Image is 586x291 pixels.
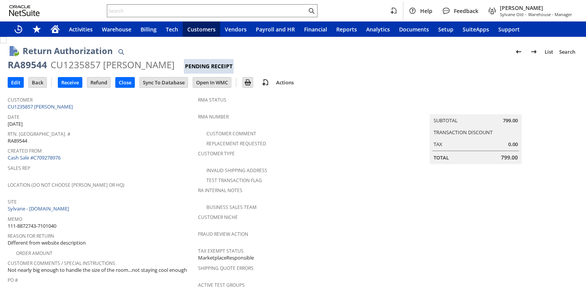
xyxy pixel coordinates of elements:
a: Tax Exempt Status [198,248,244,254]
a: Financial [300,21,332,37]
span: Support [498,26,520,33]
input: Edit [8,77,23,87]
a: Invalid Shipping Address [206,167,267,174]
span: Warehouse - Manager [528,12,572,17]
a: RA Internal Notes [198,187,242,194]
a: Shipping Quote Errors [198,265,254,271]
a: CU1235857 [PERSON_NAME] [8,103,75,110]
input: Sync To Database [140,77,188,87]
a: Rtn. [GEOGRAPHIC_DATA]. # [8,131,70,137]
svg: Recent Records [14,25,23,34]
span: Sylvane Old [500,12,524,17]
input: Print [243,77,253,87]
span: [DATE] [8,120,23,128]
a: List [542,46,556,58]
a: Transaction Discount [434,129,493,136]
a: Test Transaction Flag [206,177,262,184]
a: Activities [64,21,97,37]
a: Active Test Groups [198,282,245,288]
a: Warehouse [97,21,136,37]
img: Next [529,47,539,56]
span: Documents [399,26,429,33]
a: Location (Do Not Choose [PERSON_NAME] or HQ) [8,182,124,188]
a: Cash Sale #C709278976 [8,154,61,161]
a: Search [556,46,578,58]
span: Payroll and HR [256,26,295,33]
a: Support [494,21,524,37]
span: RA89544 [8,137,27,145]
a: Sales Rep [8,165,30,171]
a: Tax [434,141,442,148]
span: 111-8872743-7101040 [8,222,56,230]
div: RA89544 [8,59,47,71]
a: Sylvane - [DOMAIN_NAME] [8,205,71,212]
a: Customer Comments / Special Instructions [8,260,115,266]
a: Documents [394,21,434,37]
span: Vendors [225,26,247,33]
a: Tech [161,21,183,37]
a: Order Amount [16,250,52,256]
input: Open In WMC [193,77,231,87]
input: Receive [58,77,82,87]
a: Fraud Review Action [198,231,248,237]
div: Pending Receipt [184,59,234,74]
h1: Return Authorization [23,44,113,57]
a: Reports [332,21,362,37]
img: Print [243,78,252,87]
span: Different from website description [8,239,86,247]
span: 799.00 [503,117,518,124]
input: Refund [87,77,110,87]
span: Warehouse [102,26,131,33]
span: Help [420,7,432,15]
span: 799.00 [501,154,518,161]
span: MarketplaceResponsible [198,254,254,261]
a: Date [8,114,20,120]
a: Replacement Requested [206,140,266,147]
input: Close [116,77,134,87]
span: Tech [166,26,178,33]
span: Financial [304,26,327,33]
input: Search [107,6,307,15]
span: Feedback [454,7,478,15]
svg: Shortcuts [32,25,41,34]
a: Recent Records [9,21,28,37]
a: RMA Number [198,113,229,120]
span: 0.00 [508,141,518,148]
a: Setup [434,21,458,37]
a: Customer Comment [206,130,256,137]
span: Reports [336,26,357,33]
a: Vendors [220,21,251,37]
span: Not nearly big enough to handle the size of the room...not staying cool enough [8,266,187,274]
div: CU1235857 [PERSON_NAME] [51,59,175,71]
input: Back [29,77,46,87]
a: Business Sales Team [206,204,257,210]
a: Created From [8,148,42,154]
span: Billing [141,26,157,33]
svg: Search [307,6,316,15]
img: add-record.svg [261,78,270,87]
a: Customer [8,97,33,103]
caption: Summary [430,102,522,114]
a: Actions [273,79,297,86]
div: Shortcuts [28,21,46,37]
span: Setup [438,26,453,33]
a: Home [46,21,64,37]
a: Billing [136,21,161,37]
span: Analytics [366,26,390,33]
span: - [525,12,527,17]
svg: Home [51,25,60,34]
a: Subtotal [434,117,458,124]
a: Analytics [362,21,394,37]
a: Total [434,154,449,161]
span: SuiteApps [463,26,489,33]
a: Customer Type [198,150,235,157]
span: Customers [187,26,216,33]
a: Customer Niche [198,214,238,220]
span: Activities [69,26,93,33]
span: [PERSON_NAME] [500,4,572,12]
img: Quick Find [116,47,126,56]
a: Memo [8,216,22,222]
svg: logo [9,5,40,16]
a: RMA Status [198,97,226,103]
a: SuiteApps [458,21,494,37]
